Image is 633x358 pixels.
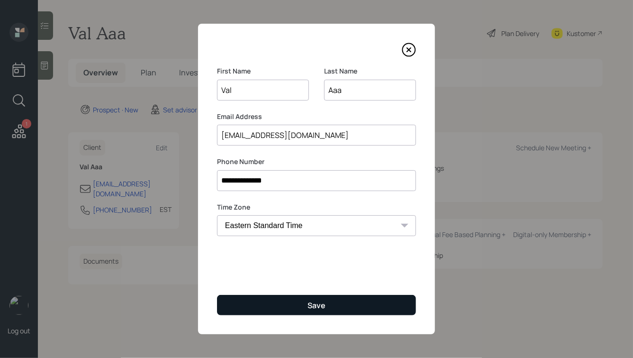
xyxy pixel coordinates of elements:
[217,295,416,315] button: Save
[217,157,416,166] label: Phone Number
[217,112,416,121] label: Email Address
[307,300,326,311] div: Save
[217,202,416,212] label: Time Zone
[217,66,309,76] label: First Name
[324,66,416,76] label: Last Name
